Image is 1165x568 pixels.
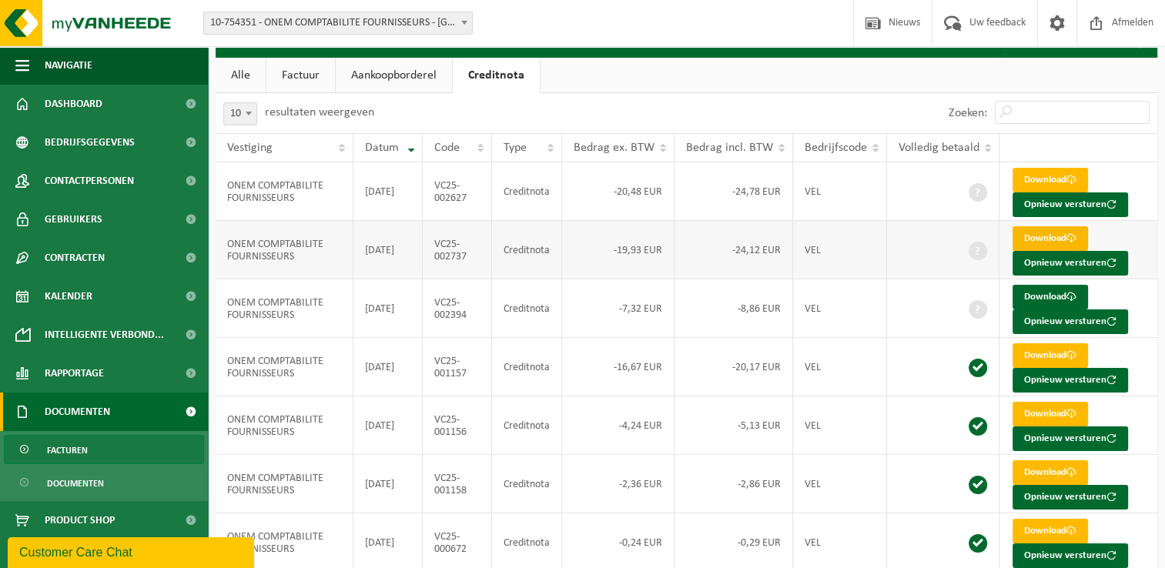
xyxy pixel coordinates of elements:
button: Opnieuw versturen [1013,251,1128,276]
a: Download [1013,402,1088,426]
td: Creditnota [492,396,562,455]
span: Contactpersonen [45,162,134,200]
td: -7,32 EUR [562,279,675,338]
td: -19,93 EUR [562,221,675,279]
a: Alle [216,58,266,93]
span: 10-754351 - ONEM COMPTABILITE FOURNISSEURS - BRUXELLES [203,12,473,35]
button: Opnieuw versturen [1013,543,1128,568]
td: ONEM COMPTABILITE FOURNISSEURS [216,279,353,338]
span: Contracten [45,239,105,277]
span: 10 [223,102,257,125]
td: -20,17 EUR [675,338,793,396]
td: -2,86 EUR [675,455,793,513]
span: Facturen [47,436,88,465]
span: Bedrijfsgegevens [45,123,135,162]
a: Download [1013,343,1088,368]
td: Creditnota [492,221,562,279]
td: -2,36 EUR [562,455,675,513]
td: VC25-002394 [423,279,492,338]
td: [DATE] [353,455,423,513]
button: Opnieuw versturen [1013,485,1128,510]
button: Opnieuw versturen [1013,368,1128,393]
td: -4,24 EUR [562,396,675,455]
td: VC25-001156 [423,396,492,455]
span: 10-754351 - ONEM COMPTABILITE FOURNISSEURS - BRUXELLES [204,12,472,34]
span: Product Shop [45,501,115,540]
td: Creditnota [492,162,562,221]
td: VEL [793,396,887,455]
td: VEL [793,221,887,279]
label: resultaten weergeven [265,106,374,119]
a: Download [1013,519,1088,543]
a: Facturen [4,435,204,464]
td: VC25-001157 [423,338,492,396]
span: Volledig betaald [899,142,979,154]
span: Vestiging [227,142,273,154]
td: -20,48 EUR [562,162,675,221]
td: ONEM COMPTABILITE FOURNISSEURS [216,455,353,513]
span: Rapportage [45,354,104,393]
td: ONEM COMPTABILITE FOURNISSEURS [216,396,353,455]
td: VEL [793,338,887,396]
a: Documenten [4,468,204,497]
td: ONEM COMPTABILITE FOURNISSEURS [216,338,353,396]
td: [DATE] [353,338,423,396]
span: Documenten [45,393,110,431]
a: Download [1013,460,1088,485]
td: -5,13 EUR [675,396,793,455]
td: Creditnota [492,455,562,513]
td: VEL [793,162,887,221]
span: 10 [224,103,256,125]
span: Code [434,142,460,154]
td: [DATE] [353,279,423,338]
td: -16,67 EUR [562,338,675,396]
button: Opnieuw versturen [1013,309,1128,334]
span: Datum [365,142,399,154]
a: Download [1013,168,1088,192]
span: Bedrag incl. BTW [686,142,773,154]
span: Documenten [47,469,104,498]
td: -24,12 EUR [675,221,793,279]
a: Aankoopborderel [336,58,452,93]
td: -8,86 EUR [675,279,793,338]
td: [DATE] [353,396,423,455]
td: VC25-001158 [423,455,492,513]
span: Bedrijfscode [805,142,867,154]
span: Bedrag ex. BTW [574,142,654,154]
span: Dashboard [45,85,102,123]
td: VC25-002627 [423,162,492,221]
a: Creditnota [453,58,540,93]
td: Creditnota [492,279,562,338]
td: Creditnota [492,338,562,396]
a: Factuur [266,58,335,93]
td: [DATE] [353,221,423,279]
span: Type [504,142,527,154]
span: Intelligente verbond... [45,316,164,354]
td: [DATE] [353,162,423,221]
span: Navigatie [45,46,92,85]
td: VC25-002737 [423,221,492,279]
td: ONEM COMPTABILITE FOURNISSEURS [216,221,353,279]
a: Download [1013,285,1088,309]
td: VEL [793,279,887,338]
iframe: chat widget [8,534,257,568]
button: Opnieuw versturen [1013,426,1128,451]
a: Download [1013,226,1088,251]
td: ONEM COMPTABILITE FOURNISSEURS [216,162,353,221]
button: Opnieuw versturen [1013,192,1128,217]
label: Zoeken: [949,107,987,119]
span: Gebruikers [45,200,102,239]
span: Kalender [45,277,92,316]
td: VEL [793,455,887,513]
td: -24,78 EUR [675,162,793,221]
